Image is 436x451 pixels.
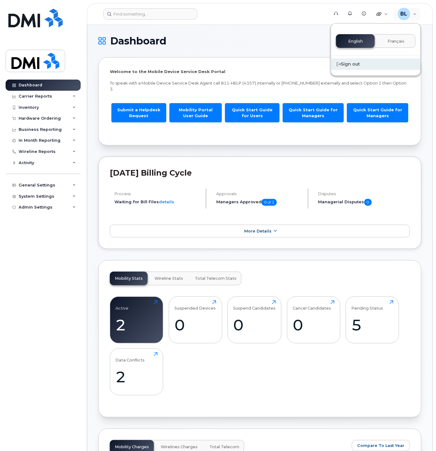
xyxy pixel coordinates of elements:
p: To speak with a Mobile Device Service Desk Agent call 811-HELP (4357) internally or [PHONE_NUMBER... [110,80,410,92]
a: Quick Start Guide for Managers [283,103,344,122]
h4: Disputes [318,191,410,196]
div: Cancel Candidates [293,300,331,311]
a: Suspend Candidates0 [233,300,276,340]
h2: [DATE] Billing Cycle [110,168,410,177]
a: Quick Start Guide for Users [225,103,280,122]
div: 0 [293,316,335,334]
span: Dashboard [110,36,166,46]
a: Pending Status5 [352,300,393,340]
div: Sign out [331,58,420,70]
div: Active [116,300,129,311]
span: More Details [244,229,272,233]
div: Suspended Devices [174,300,216,311]
a: Submit a Helpdesk Request [111,103,166,122]
div: 5 [352,316,393,334]
a: Cancel Candidates0 [293,300,335,340]
span: Total Telecom Stats [195,276,236,281]
span: Compare To Last Year [357,443,405,449]
a: Active2 [116,300,158,340]
div: Pending Status [352,300,383,311]
a: details [159,199,174,204]
span: Total Telecom [209,445,239,450]
div: 0 [174,316,216,334]
span: 0 of 1 [262,199,277,206]
a: Mobility Portal User Guide [169,103,222,122]
div: Data Conflicts [116,352,145,362]
a: Suspended Devices0 [174,300,216,340]
h5: Managers Approved [216,199,302,206]
h5: Managerial Disputes [318,199,410,206]
li: Waiting for Bill Files [115,199,200,205]
div: 2 [116,316,158,334]
div: 0 [233,316,276,334]
div: 2 [116,368,158,386]
span: 0 [364,199,372,206]
a: Quick Start Guide for Managers [347,103,408,122]
span: Français [388,39,405,44]
p: Welcome to the Mobile Device Service Desk Portal [110,69,410,75]
h4: Process [115,191,200,196]
span: Wireline Stats [155,276,183,281]
div: Suspend Candidates [233,300,276,311]
span: Wirelines Charges [161,445,198,450]
a: Data Conflicts2 [116,352,158,392]
h4: Approvals [216,191,302,196]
